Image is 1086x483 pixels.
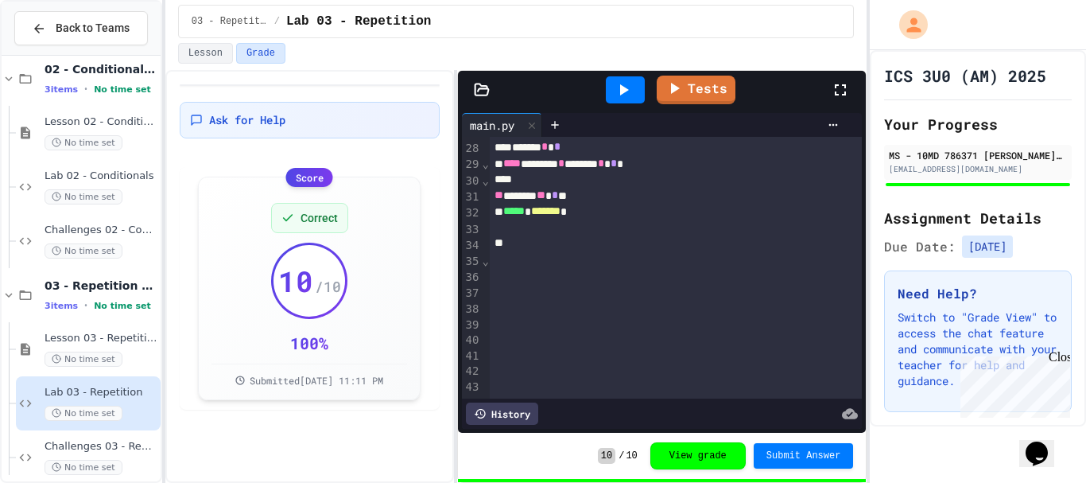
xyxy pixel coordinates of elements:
[45,352,122,367] span: No time set
[178,43,233,64] button: Lesson
[626,450,637,462] span: 10
[1019,419,1070,467] iframe: chat widget
[45,169,157,183] span: Lab 02 - Conditionals
[45,301,78,311] span: 3 items
[45,189,122,204] span: No time set
[462,364,482,380] div: 42
[754,443,854,469] button: Submit Answer
[598,448,615,464] span: 10
[962,236,1013,258] span: [DATE]
[462,113,542,137] div: main.py
[884,64,1046,87] h1: ICS 3U0 (AM) 2025
[619,450,624,462] span: /
[14,11,148,45] button: Back to Teams
[884,113,1072,135] h2: Your Progress
[45,332,157,345] span: Lesson 03 - Repetition
[250,374,383,387] span: Submitted [DATE] 11:11 PM
[45,460,122,475] span: No time set
[290,332,328,354] div: 100 %
[462,270,482,286] div: 36
[462,157,482,173] div: 29
[45,115,157,129] span: Lesson 02 - Conditional Statements (if)
[209,112,285,128] span: Ask for Help
[45,243,122,259] span: No time set
[462,205,482,221] div: 32
[45,386,157,399] span: Lab 03 - Repetition
[45,406,122,421] span: No time set
[462,117,522,134] div: main.py
[462,189,482,205] div: 31
[286,12,431,31] span: Lab 03 - Repetition
[274,15,280,28] span: /
[45,440,157,454] span: Challenges 03 - Repetition
[462,333,482,349] div: 40
[884,207,1072,229] h2: Assignment Details
[301,210,338,226] span: Correct
[657,76,735,104] a: Tests
[286,168,333,187] div: Score
[45,135,122,150] span: No time set
[462,173,482,189] div: 30
[45,84,78,95] span: 3 items
[462,349,482,364] div: 41
[315,275,341,298] span: / 10
[84,299,87,312] span: •
[462,254,482,270] div: 35
[45,224,157,237] span: Challenges 02 - Conditionals
[462,286,482,302] div: 37
[481,158,489,170] span: Fold line
[889,148,1067,162] div: MS - 10MD 786371 [PERSON_NAME] SS
[898,284,1058,303] h3: Need Help?
[56,20,130,37] span: Back to Teams
[462,317,482,333] div: 39
[236,43,285,64] button: Grade
[766,450,841,462] span: Submit Answer
[6,6,110,101] div: Chat with us now!Close
[481,255,489,267] span: Fold line
[481,174,489,187] span: Fold line
[466,403,538,425] div: History
[462,238,482,254] div: 34
[94,301,151,311] span: No time set
[882,6,932,43] div: My Account
[889,163,1067,175] div: [EMAIL_ADDRESS][DOMAIN_NAME]
[45,62,157,76] span: 02 - Conditional Statements (if)
[650,442,746,469] button: View grade
[462,380,482,395] div: 43
[954,350,1070,418] iframe: chat widget
[278,265,313,297] span: 10
[898,310,1058,389] p: Switch to "Grade View" to access the chat feature and communicate with your teacher for help and ...
[192,15,268,28] span: 03 - Repetition (while and for)
[45,279,157,293] span: 03 - Repetition (while and for)
[884,237,956,256] span: Due Date:
[462,302,482,317] div: 38
[462,141,482,157] div: 28
[84,83,87,95] span: •
[94,84,151,95] span: No time set
[462,222,482,238] div: 33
